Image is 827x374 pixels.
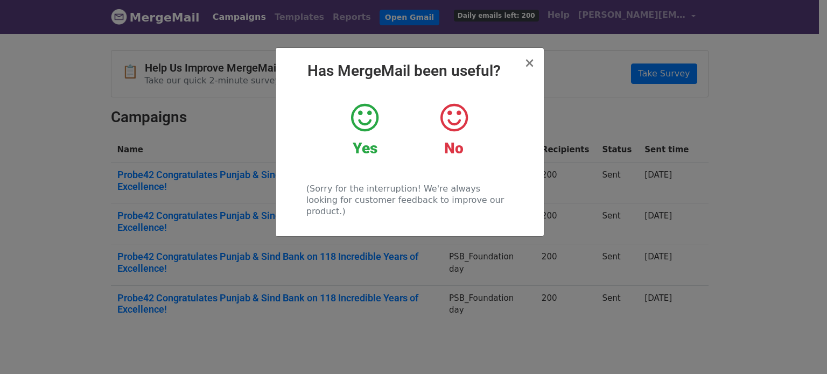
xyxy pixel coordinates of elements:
span: × [524,55,535,70]
strong: Yes [353,139,377,157]
a: No [417,102,490,158]
h2: Has MergeMail been useful? [284,62,535,80]
a: Yes [328,102,401,158]
button: Close [524,57,535,69]
iframe: Chat Widget [773,322,827,374]
strong: No [444,139,464,157]
p: (Sorry for the interruption! We're always looking for customer feedback to improve our product.) [306,183,513,217]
